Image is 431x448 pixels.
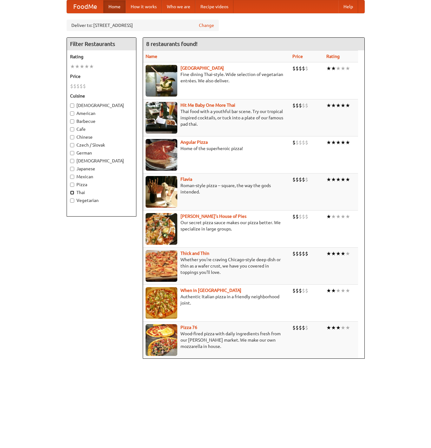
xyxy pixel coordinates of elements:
[341,250,345,257] li: ★
[70,119,74,123] input: Barbecue
[83,83,86,90] li: $
[70,102,133,109] label: [DEMOGRAPHIC_DATA]
[345,213,350,220] li: ★
[195,0,233,13] a: Recipe videos
[126,0,162,13] a: How it works
[70,189,133,196] label: Thai
[146,331,288,350] p: Wood-fired pizza with daily ingredients fresh from our [PERSON_NAME] market. We make our own mozz...
[341,176,345,183] li: ★
[302,65,305,72] li: $
[180,177,192,182] a: Flavia
[302,176,305,183] li: $
[180,66,224,71] b: [GEOGRAPHIC_DATA]
[70,54,133,60] h5: Rating
[326,102,331,109] li: ★
[103,0,126,13] a: Home
[305,176,308,183] li: $
[70,150,133,156] label: German
[299,102,302,109] li: $
[299,176,302,183] li: $
[180,214,246,219] a: [PERSON_NAME]'s House of Pies
[336,324,341,331] li: ★
[296,176,299,183] li: $
[336,213,341,220] li: ★
[296,324,299,331] li: $
[292,176,296,183] li: $
[146,176,177,208] img: flavia.jpg
[146,139,177,171] img: angular.jpg
[70,142,133,148] label: Czech / Slovak
[70,181,133,188] label: Pizza
[305,324,308,331] li: $
[180,288,241,293] a: When in [GEOGRAPHIC_DATA]
[146,219,288,232] p: Our secret pizza sauce makes our pizza better. We specialize in large groups.
[67,0,103,13] a: FoodMe
[180,325,197,330] b: Pizza 76
[70,135,74,139] input: Chinese
[326,176,331,183] li: ★
[331,176,336,183] li: ★
[305,250,308,257] li: $
[89,63,94,70] li: ★
[70,126,133,132] label: Cafe
[146,213,177,245] img: luigis.jpg
[146,182,288,195] p: Roman-style pizza -- square, the way the gods intended.
[70,118,133,124] label: Barbecue
[341,139,345,146] li: ★
[292,250,296,257] li: $
[292,102,296,109] li: $
[302,139,305,146] li: $
[296,250,299,257] li: $
[345,176,350,183] li: ★
[180,103,235,108] b: Hit Me Baby One More Thai
[305,139,308,146] li: $
[80,83,83,90] li: $
[146,41,198,47] ng-pluralize: 8 restaurants found!
[70,174,133,180] label: Mexican
[70,166,133,172] label: Japanese
[336,287,341,294] li: ★
[73,83,76,90] li: $
[67,20,219,31] div: Deliver to: [STREET_ADDRESS]
[70,93,133,99] h5: Cuisine
[146,71,288,84] p: Fine dining Thai-style. Wide selection of vegetarian entrées. We also deliver.
[146,293,288,306] p: Authentic Italian pizza in a friendly neighborhood joint.
[345,324,350,331] li: ★
[292,54,303,59] a: Price
[146,108,288,127] p: Thai food with a youthful bar scene. Try our tropical inspired cocktails, or tuck into a plate of...
[296,213,299,220] li: $
[70,197,133,204] label: Vegetarian
[292,213,296,220] li: $
[336,65,341,72] li: ★
[70,134,133,140] label: Chinese
[345,102,350,109] li: ★
[162,0,195,13] a: Who we are
[180,140,208,145] a: Angular Pizza
[292,65,296,72] li: $
[146,102,177,134] img: babythai.jpg
[296,139,299,146] li: $
[305,65,308,72] li: $
[299,324,302,331] li: $
[341,324,345,331] li: ★
[70,104,74,108] input: [DEMOGRAPHIC_DATA]
[345,250,350,257] li: ★
[302,324,305,331] li: $
[338,0,358,13] a: Help
[84,63,89,70] li: ★
[296,65,299,72] li: $
[336,102,341,109] li: ★
[345,65,350,72] li: ★
[341,287,345,294] li: ★
[305,287,308,294] li: $
[70,158,133,164] label: [DEMOGRAPHIC_DATA]
[70,73,133,79] h5: Price
[70,127,74,131] input: Cafe
[305,102,308,109] li: $
[296,287,299,294] li: $
[299,139,302,146] li: $
[70,151,74,155] input: German
[331,102,336,109] li: ★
